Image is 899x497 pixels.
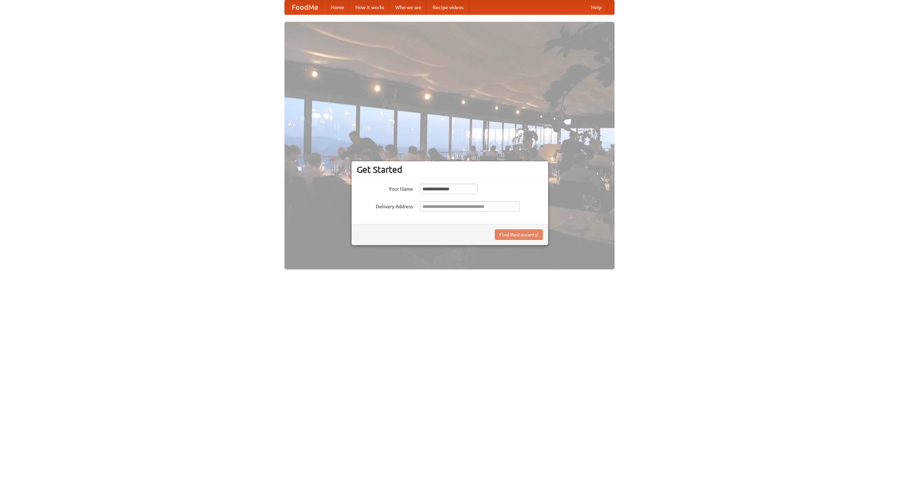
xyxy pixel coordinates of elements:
a: How it works [350,0,390,14]
label: Your Name [357,184,413,192]
a: Help [585,0,607,14]
a: FoodMe [285,0,325,14]
h3: Get Started [357,164,543,175]
a: Recipe videos [427,0,469,14]
a: Home [325,0,350,14]
button: Find Restaurants! [495,229,543,240]
a: Who we are [390,0,427,14]
label: Delivery Address [357,201,413,210]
